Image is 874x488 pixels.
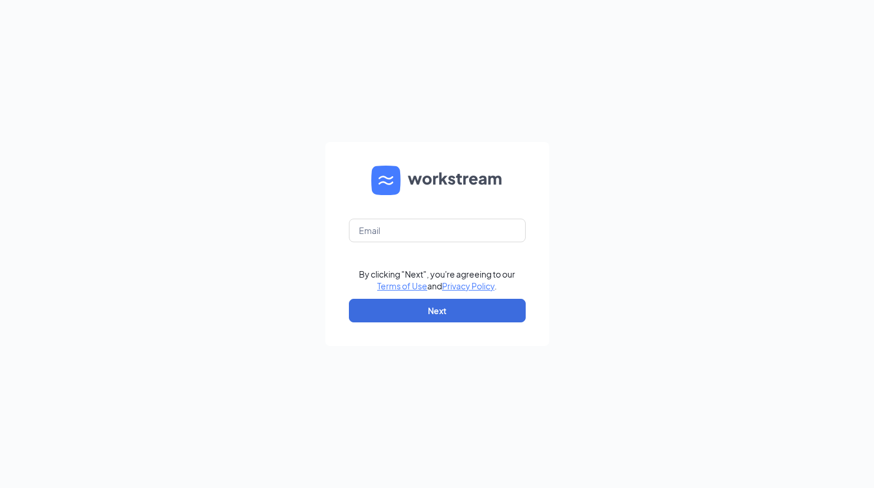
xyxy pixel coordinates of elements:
[442,281,494,291] a: Privacy Policy
[349,299,526,322] button: Next
[349,219,526,242] input: Email
[371,166,503,195] img: WS logo and Workstream text
[359,268,515,292] div: By clicking "Next", you're agreeing to our and .
[377,281,427,291] a: Terms of Use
